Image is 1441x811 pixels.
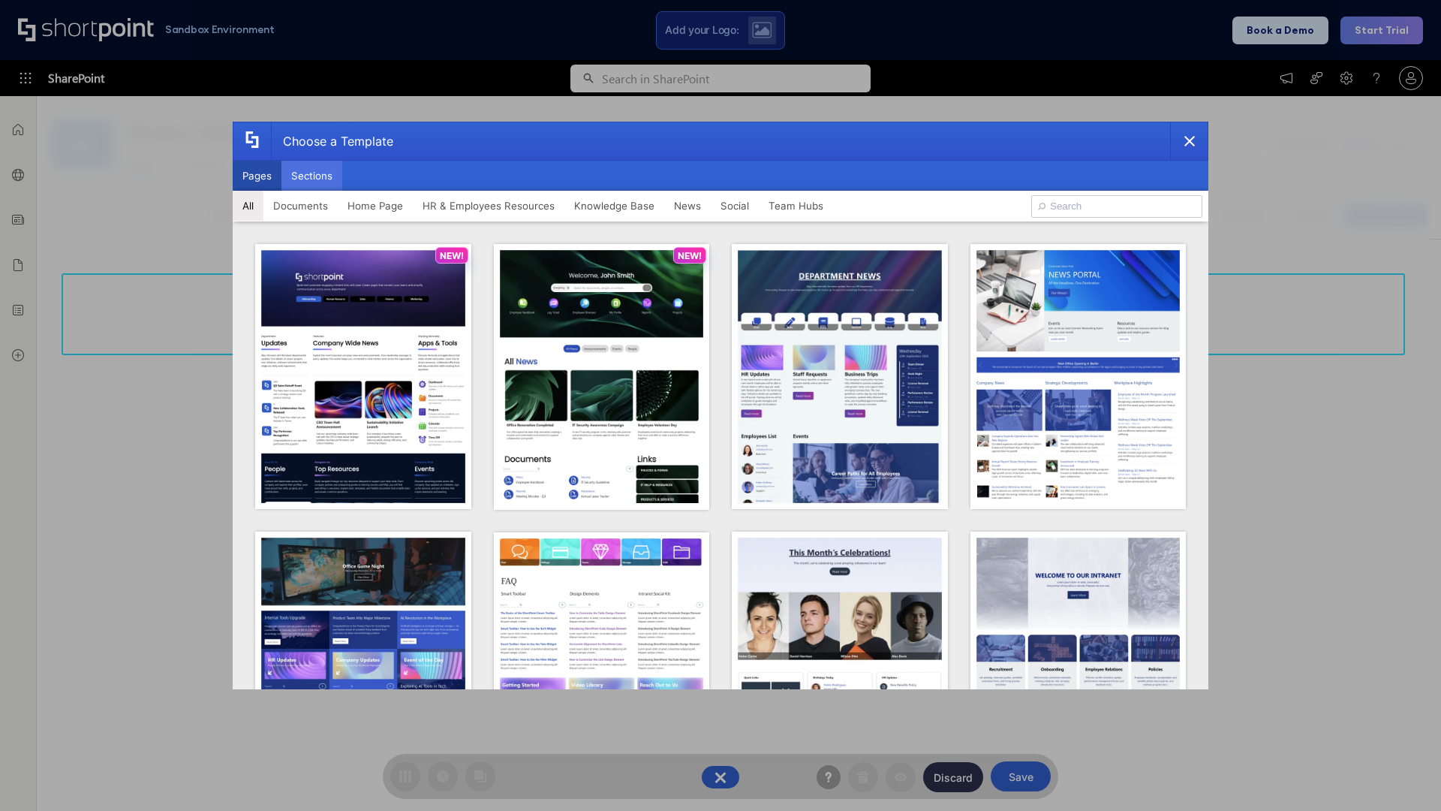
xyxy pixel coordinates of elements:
button: HR & Employees Resources [413,191,564,221]
button: Home Page [338,191,413,221]
button: Sections [281,161,342,191]
button: Team Hubs [759,191,833,221]
button: Social [711,191,759,221]
div: Choose a Template [271,122,393,160]
button: Knowledge Base [564,191,664,221]
input: Search [1031,195,1202,218]
iframe: Chat Widget [1366,739,1441,811]
p: NEW! [440,250,464,261]
button: All [233,191,263,221]
button: Pages [233,161,281,191]
button: Documents [263,191,338,221]
p: NEW! [678,250,702,261]
div: template selector [233,122,1208,689]
button: News [664,191,711,221]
